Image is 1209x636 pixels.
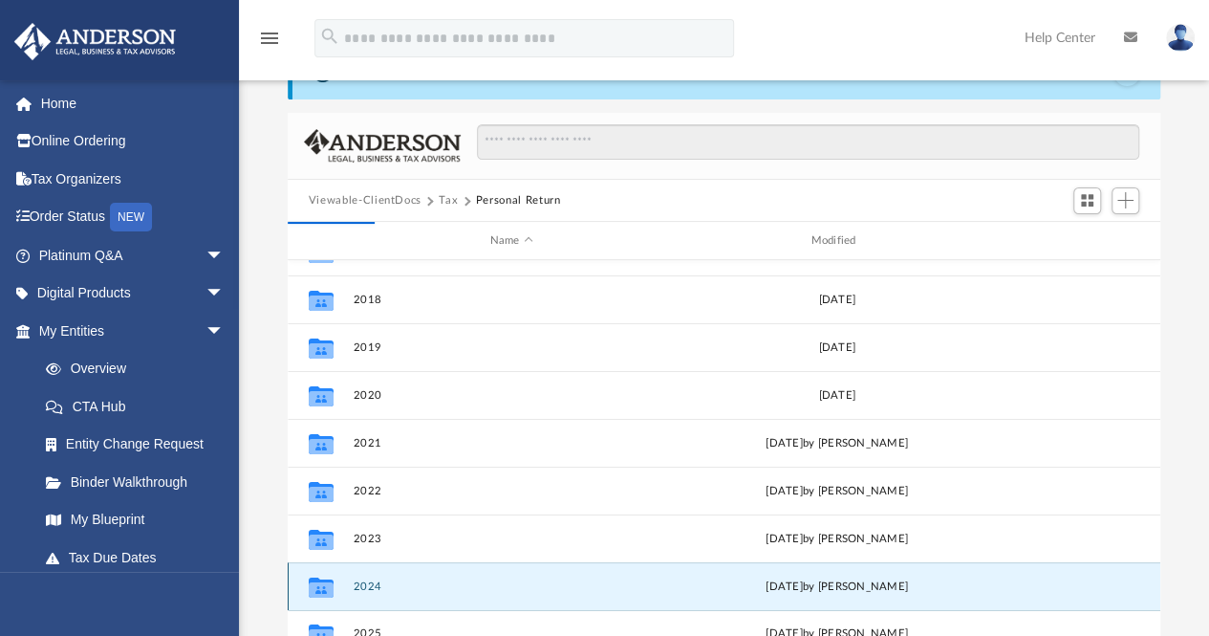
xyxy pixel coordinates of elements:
[679,292,996,309] div: [DATE]
[679,579,996,596] div: [DATE] by [PERSON_NAME]
[353,341,670,354] button: 2019
[27,501,244,539] a: My Blueprint
[679,340,996,357] div: [DATE]
[309,192,421,209] button: Viewable-ClientDocs
[353,533,670,545] button: 2023
[27,463,253,501] a: Binder Walkthrough
[477,124,1139,161] input: Search files and folders
[258,27,281,50] i: menu
[110,203,152,231] div: NEW
[13,236,253,274] a: Platinum Q&Aarrow_drop_down
[1004,232,1137,250] div: id
[1112,187,1140,214] button: Add
[679,531,996,548] div: [DATE] by [PERSON_NAME]
[353,485,670,497] button: 2022
[258,36,281,50] a: menu
[27,387,253,426] a: CTA Hub
[1166,24,1195,52] img: User Pic
[353,581,670,593] button: 2024
[352,232,669,250] div: Name
[13,312,253,350] a: My Entitiesarrow_drop_down
[476,192,561,209] button: Personal Return
[13,122,253,161] a: Online Ordering
[27,538,253,577] a: Tax Due Dates
[205,236,244,275] span: arrow_drop_down
[9,23,182,60] img: Anderson Advisors Platinum Portal
[353,294,670,306] button: 2018
[13,274,253,313] a: Digital Productsarrow_drop_down
[319,26,340,47] i: search
[13,84,253,122] a: Home
[205,312,244,351] span: arrow_drop_down
[27,426,253,464] a: Entity Change Request
[27,350,253,388] a: Overview
[679,435,996,452] div: [DATE] by [PERSON_NAME]
[353,389,670,402] button: 2020
[13,160,253,198] a: Tax Organizers
[353,437,670,450] button: 2021
[439,192,458,209] button: Tax
[205,274,244,314] span: arrow_drop_down
[13,198,253,237] a: Order StatusNEW
[296,232,344,250] div: id
[679,483,996,500] div: [DATE] by [PERSON_NAME]
[678,232,995,250] div: Modified
[679,387,996,405] div: [DATE]
[1073,187,1102,214] button: Switch to Grid View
